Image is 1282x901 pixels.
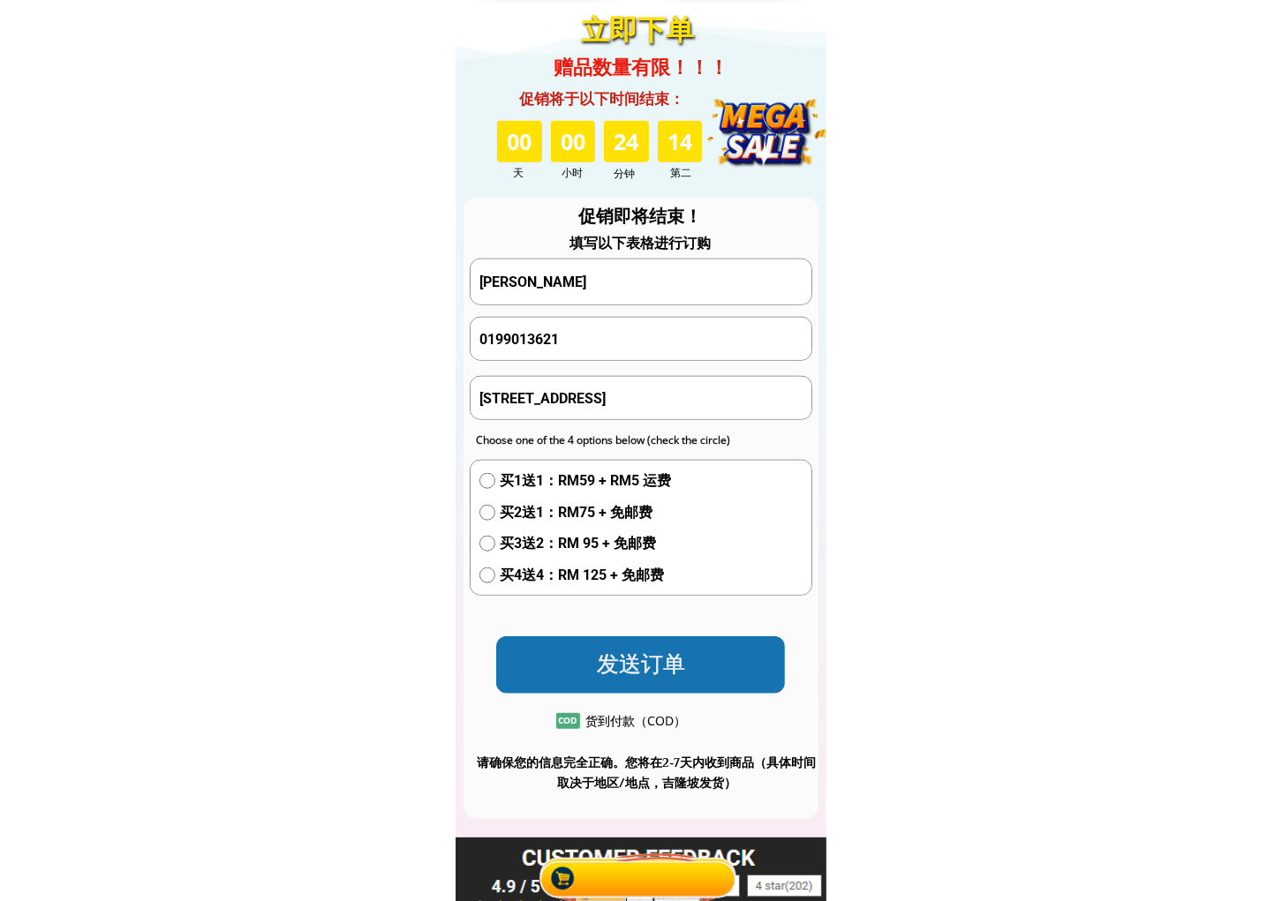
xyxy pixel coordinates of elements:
[485,55,798,78] h4: 赠品数量有限！！！
[614,165,662,182] h3: 分钟
[475,753,818,792] h3: 请确保您的信息完全正确。您将在2-7天内收到商品（具体时间取决于地区/地点，吉隆坡发货）
[500,501,671,524] span: 买2送1：RM75 + 免邮费
[464,202,817,230] div: 促销即将结束！
[500,469,671,492] span: 买1送1：RM59 + RM5 运费
[670,164,713,181] h3: 第二
[464,232,817,255] div: 填写以下表格进行订购
[475,259,807,304] input: 你的全名
[500,564,671,587] span: 买4送4：RM 125 + 免邮费
[500,86,703,110] h3: 促销将于以下时间结束：
[471,10,804,49] h4: 立即下单
[475,377,807,419] input: 地址（例如：52 Jalan Wirawati 7, Maluri, 55100 Kuala Lumpur）
[495,635,787,694] p: 发送订单
[500,532,671,555] span: 买3送2：RM 95 + 免邮费
[514,164,559,181] h3: 天
[475,318,807,360] input: 电话号码
[476,432,774,448] div: Choose one of the 4 options below (check the circle)
[586,711,725,731] div: 货到付款（COD）
[556,713,580,727] h3: COD
[562,164,599,181] h3: 小时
